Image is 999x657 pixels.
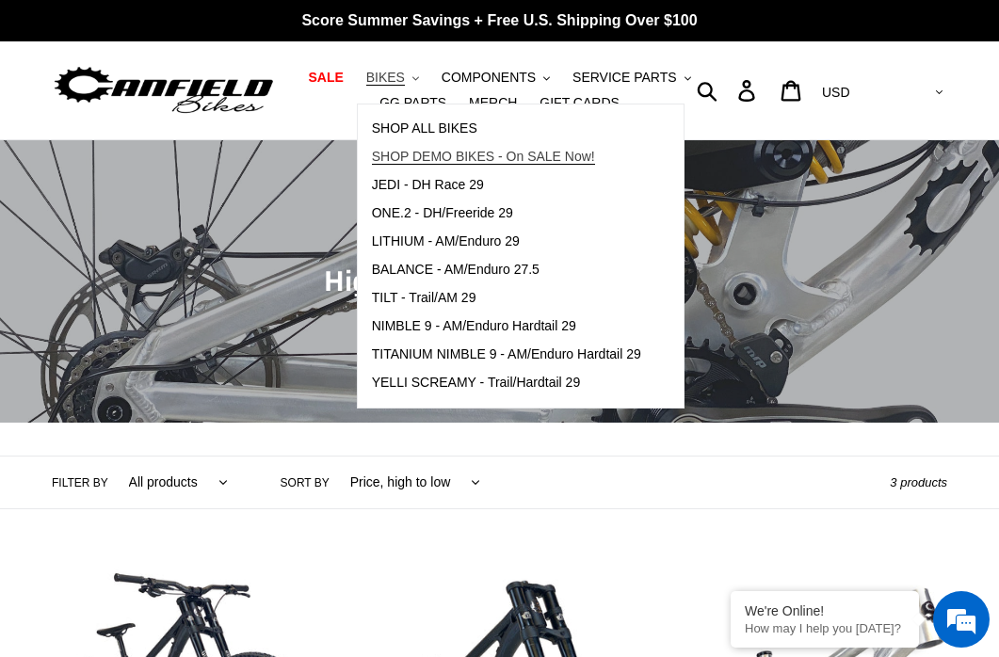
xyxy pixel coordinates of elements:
[308,70,343,86] span: SALE
[298,65,352,90] a: SALE
[357,65,428,90] button: BIKES
[52,62,276,118] img: Canfield Bikes
[366,70,405,86] span: BIKES
[358,143,655,171] a: SHOP DEMO BIKES - On SALE Now!
[379,95,446,111] span: GG PARTS
[372,177,484,193] span: JEDI - DH Race 29
[358,228,655,256] a: LITHIUM - AM/Enduro 29
[372,149,595,165] span: SHOP DEMO BIKES - On SALE Now!
[372,375,581,391] span: YELLI SCREAMY - Trail/Hardtail 29
[745,603,905,618] div: We're Online!
[372,290,476,306] span: TILT - Trail/AM 29
[540,95,620,111] span: GIFT CARDS
[432,65,559,90] button: COMPONENTS
[358,171,655,200] a: JEDI - DH Race 29
[358,115,655,143] a: SHOP ALL BIKES
[372,262,540,278] span: BALANCE - AM/Enduro 27.5
[358,284,655,312] a: TILT - Trail/AM 29
[530,90,629,116] a: GIFT CARDS
[442,70,536,86] span: COMPONENTS
[563,65,700,90] button: SERVICE PARTS
[281,474,330,491] label: Sort by
[126,105,345,130] div: Chat with us now
[324,259,676,303] span: High-Pivot Mountain Bikes
[890,475,947,489] span: 3 products
[745,621,905,635] p: How may I help you today?
[21,104,49,132] div: Navigation go back
[60,94,107,141] img: d_696896380_company_1647369064580_696896380
[372,233,520,249] span: LITHIUM - AM/Enduro 29
[358,341,655,369] a: TITANIUM NIMBLE 9 - AM/Enduro Hardtail 29
[358,369,655,397] a: YELLI SCREAMY - Trail/Hardtail 29
[52,474,108,491] label: Filter by
[358,256,655,284] a: BALANCE - AM/Enduro 27.5
[572,70,676,86] span: SERVICE PARTS
[358,312,655,341] a: NIMBLE 9 - AM/Enduro Hardtail 29
[372,318,576,334] span: NIMBLE 9 - AM/Enduro Hardtail 29
[309,9,354,55] div: Minimize live chat window
[109,204,260,394] span: We're online!
[372,346,641,362] span: TITANIUM NIMBLE 9 - AM/Enduro Hardtail 29
[9,448,359,514] textarea: Type your message and hit 'Enter'
[358,200,655,228] a: ONE.2 - DH/Freeride 29
[370,90,456,116] a: GG PARTS
[459,90,526,116] a: MERCH
[469,95,517,111] span: MERCH
[372,205,513,221] span: ONE.2 - DH/Freeride 29
[372,120,477,136] span: SHOP ALL BIKES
